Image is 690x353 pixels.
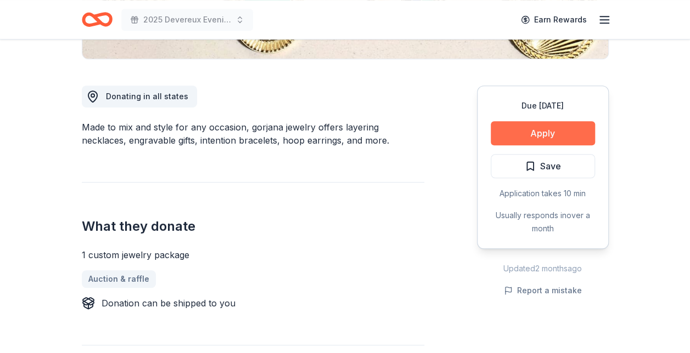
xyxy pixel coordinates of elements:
[121,9,253,31] button: 2025 Devereux Evening of Hope
[477,262,609,275] div: Updated 2 months ago
[504,284,582,297] button: Report a mistake
[102,297,235,310] div: Donation can be shipped to you
[491,187,595,200] div: Application takes 10 min
[82,218,424,235] h2: What they donate
[106,92,188,101] span: Donating in all states
[143,13,231,26] span: 2025 Devereux Evening of Hope
[82,7,113,32] a: Home
[540,159,561,173] span: Save
[491,99,595,112] div: Due [DATE]
[491,121,595,145] button: Apply
[514,10,593,30] a: Earn Rewards
[82,248,424,261] div: 1 custom jewelry package
[491,154,595,178] button: Save
[491,209,595,235] div: Usually responds in over a month
[82,270,156,288] a: Auction & raffle
[82,121,424,147] div: Made to mix and style for any occasion, gorjana jewelry offers layering necklaces, engravable gif...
